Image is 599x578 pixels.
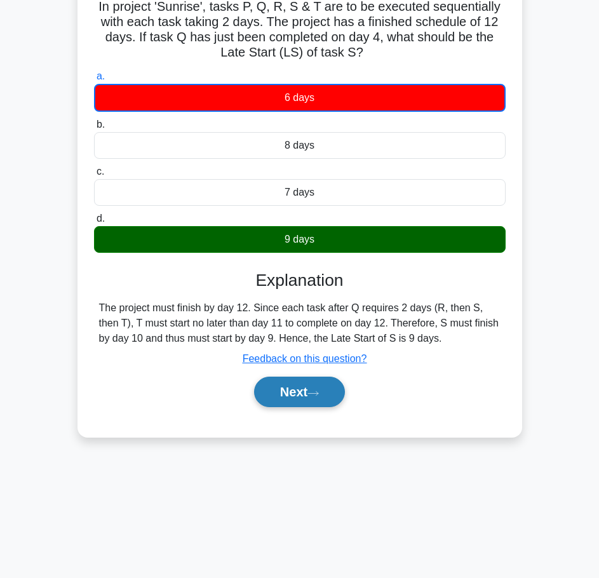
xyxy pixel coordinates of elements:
a: Feedback on this question? [243,353,367,364]
span: d. [97,213,105,224]
span: b. [97,119,105,130]
div: 9 days [94,226,506,253]
div: 8 days [94,132,506,159]
h3: Explanation [102,271,498,291]
div: 6 days [94,84,506,112]
span: c. [97,166,104,177]
div: 7 days [94,179,506,206]
span: a. [97,71,105,81]
div: The project must finish by day 12. Since each task after Q requires 2 days (R, then S, then T), T... [99,300,501,346]
button: Next [254,377,345,407]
